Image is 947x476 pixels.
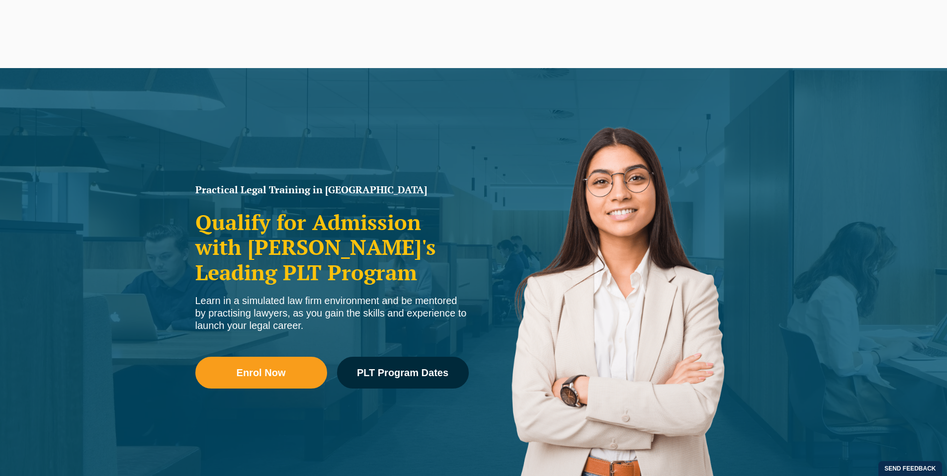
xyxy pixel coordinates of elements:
[337,357,469,389] a: PLT Program Dates
[195,357,327,389] a: Enrol Now
[237,368,286,378] span: Enrol Now
[357,368,448,378] span: PLT Program Dates
[195,295,469,332] div: Learn in a simulated law firm environment and be mentored by practising lawyers, as you gain the ...
[195,185,469,195] h1: Practical Legal Training in [GEOGRAPHIC_DATA]
[195,210,469,285] h2: Qualify for Admission with [PERSON_NAME]'s Leading PLT Program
